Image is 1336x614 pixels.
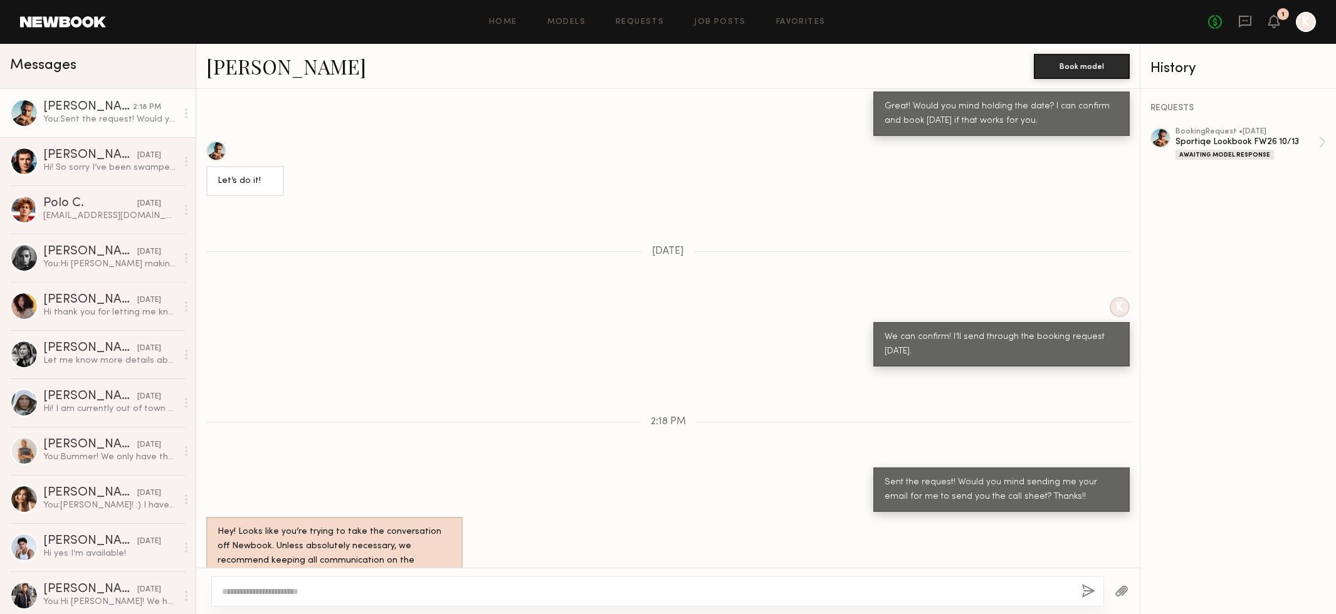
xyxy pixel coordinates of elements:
span: Messages [10,58,76,73]
div: [PERSON_NAME] [43,294,137,306]
div: You: [PERSON_NAME]! :) I have a shoot coming up for Sportiqe with photographer [PERSON_NAME] on [... [43,499,177,511]
a: Models [547,18,586,26]
div: [PERSON_NAME] [43,535,137,548]
div: [PERSON_NAME] [43,390,137,403]
div: [PERSON_NAME] [43,246,137,258]
a: Requests [616,18,664,26]
div: [DATE] [137,391,161,403]
div: Polo C. [43,197,137,210]
a: Favorites [776,18,826,26]
div: booking Request • [DATE] [1176,128,1318,136]
div: 2:18 PM [133,101,161,113]
a: K [1296,12,1316,32]
div: [PERSON_NAME] [43,487,137,499]
div: Great! Would you mind holding the date? I can confirm and book [DATE] if that works for you. [885,100,1118,128]
div: [PERSON_NAME] [43,583,137,596]
div: We can confirm! I’ll send through the booking request [DATE]. [885,330,1118,359]
div: [EMAIL_ADDRESS][DOMAIN_NAME] [43,210,177,222]
div: Hi! I am currently out of town or I would love to!!! [43,403,177,415]
a: [PERSON_NAME] [206,53,366,80]
div: [DATE] [137,439,161,451]
span: [DATE] [652,246,684,257]
span: 2:18 PM [651,417,686,427]
button: Book model [1034,54,1130,79]
div: REQUESTS [1150,104,1326,113]
div: Hi thank you for letting me know! I just found out I am available that day. For half day I typica... [43,306,177,318]
div: Sportiqe Lookbook FW26 10/13 [1176,136,1318,148]
div: You: Hi [PERSON_NAME] making sure we’re all set for [DATE], please confirm. [43,258,177,270]
div: [DATE] [137,584,161,596]
div: You: Hi [PERSON_NAME]! We have a shoot coming up for Sportiqe with photographer [PERSON_NAME] on ... [43,596,177,608]
div: [DATE] [137,343,161,355]
div: [DATE] [137,150,161,162]
div: Hi! So sorry I’ve been swamped with auditions and working on set. I actually ended up booking ano... [43,162,177,174]
a: Home [489,18,517,26]
a: Job Posts [694,18,746,26]
div: Let me know more details about the job please :) [43,355,177,367]
div: Awaiting Model Response [1176,150,1274,160]
div: Hi yes I’m available! [43,548,177,559]
div: Let’s do it! [218,174,273,189]
div: [PERSON_NAME] [43,101,133,113]
div: [DATE] [137,294,161,306]
div: You: Sent the request! Would you mind sending me your email for me to send you the call sheet? Th... [43,113,177,125]
div: [PERSON_NAME] O. [43,439,137,451]
div: Sent the request! Would you mind sending me your email for me to send you the call sheet? Thanks!! [885,476,1118,504]
div: You: Bummer! We only have the 16th as an option. Let me know if anything changes! [43,451,177,463]
div: 1 [1281,11,1285,18]
div: [DATE] [137,246,161,258]
div: [PERSON_NAME] [43,342,137,355]
div: [DATE] [137,198,161,210]
div: [PERSON_NAME] [43,149,137,162]
div: History [1150,61,1326,76]
div: [DATE] [137,536,161,548]
a: Book model [1034,60,1130,71]
div: Hey! Looks like you’re trying to take the conversation off Newbook. Unless absolutely necessary, ... [218,525,451,583]
a: bookingRequest •[DATE]Sportiqe Lookbook FW26 10/13Awaiting Model Response [1176,128,1326,160]
div: [DATE] [137,487,161,499]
